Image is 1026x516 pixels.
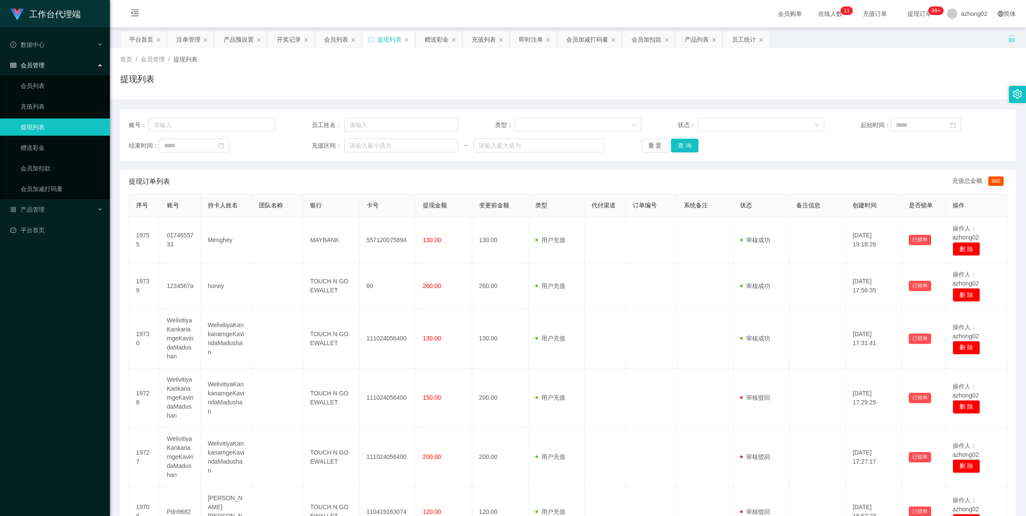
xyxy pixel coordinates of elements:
[1013,89,1022,99] i: 图标: setting
[303,368,359,428] td: TOUCH N GO EWALLET
[953,341,980,355] button: 删 除
[368,36,374,42] i: 图标: sync
[953,400,980,414] button: 删 除
[360,217,416,263] td: 557120075894
[256,37,261,42] i: 图标: close
[953,324,979,340] span: 操作人：azhong02
[351,37,356,42] i: 图标: close
[312,141,344,150] span: 充值区间：
[853,202,877,209] span: 创建时间
[120,0,149,28] i: 图标: menu-fold
[740,453,770,460] span: 审核驳回
[29,0,81,28] h1: 工作台代理端
[495,121,515,130] span: 类型：
[988,176,1004,186] span: 960
[950,122,956,128] i: 图标: calendar
[10,62,16,68] i: 图标: table
[740,202,752,209] span: 状态
[10,41,45,48] span: 数据中心
[310,202,322,209] span: 银行
[156,37,161,42] i: 图标: close
[953,242,980,256] button: 删 除
[423,453,441,460] span: 200.00
[136,56,137,63] span: /
[167,202,179,209] span: 账号
[10,9,24,21] img: logo.9652507e.png
[732,31,756,48] div: 员工统计
[21,98,103,115] a: 充值列表
[218,143,224,149] i: 图标: calendar
[149,118,275,132] input: 请输入
[861,121,891,130] span: 起始时间：
[304,37,309,42] i: 图标: close
[740,394,770,401] span: 审核驳回
[21,77,103,94] a: 会员列表
[546,37,551,42] i: 图标: close
[479,202,509,209] span: 变更前金额
[303,263,359,309] td: TOUCH N GO EWALLET
[535,202,547,209] span: 类型
[566,31,608,48] div: 会员加减打码量
[535,394,565,401] span: 用户充值
[10,42,16,48] i: 图标: check-circle-o
[129,217,160,263] td: 19755
[344,118,458,132] input: 请输入
[953,383,979,399] span: 操作人：azhong02
[129,428,160,487] td: 19727
[303,428,359,487] td: TOUCH N GO EWALLET
[519,31,543,48] div: 即时注单
[129,31,153,48] div: 平台首页
[846,309,902,368] td: [DATE] 17:31:41
[21,118,103,136] a: 提现列表
[678,121,698,130] span: 状态：
[201,368,252,428] td: WelivitiyaKankanamgeKavindaMadushan
[160,309,201,368] td: WelivitiyaKankanamgeKavindaMadushan
[952,176,1007,187] div: 充值总金额：
[377,31,401,48] div: 提现列表
[160,428,201,487] td: WelivitiyaKankanamgeKavindaMadushan
[360,263,416,309] td: 60
[903,11,936,17] span: 提现订单
[129,141,159,150] span: 结束时间：
[909,452,931,462] button: 已锁单
[909,281,931,291] button: 已锁单
[224,31,254,48] div: 产品预设置
[844,6,847,15] p: 1
[324,31,348,48] div: 会员列表
[671,139,698,152] button: 查 询
[796,202,820,209] span: 备注信息
[160,263,201,309] td: 1234567a
[535,335,565,342] span: 用户充值
[303,309,359,368] td: TOUCH N GO EWALLET
[208,202,238,209] span: 持卡人姓名
[633,202,657,209] span: 订单编号
[535,282,565,289] span: 用户充值
[168,56,170,63] span: /
[129,263,160,309] td: 19739
[129,176,170,187] span: 提现订单列表
[423,282,441,289] span: 260.00
[21,139,103,156] a: 赠送彩金
[928,6,944,15] sup: 1046
[474,139,604,152] input: 请输入最大值为
[592,202,616,209] span: 代付渠道
[312,121,344,130] span: 员工姓名：
[814,122,819,128] i: 图标: down
[953,271,979,287] span: 操作人：azhong02
[498,37,504,42] i: 图标: close
[472,217,528,263] td: 130.00
[201,263,252,309] td: honey
[535,453,565,460] span: 用户充值
[129,121,149,130] span: 账号：
[740,335,770,342] span: 审核成功
[846,217,902,263] td: [DATE] 19:18:26
[423,202,447,209] span: 提现金额
[472,428,528,487] td: 200.00
[160,368,201,428] td: WelivitiyaKankanamgeKavindaMadushan
[10,222,103,239] a: 图标: dashboard平台首页
[472,309,528,368] td: 130.00
[847,6,850,15] p: 1
[909,202,933,209] span: 是否锁单
[641,139,669,152] button: 重 置
[10,206,16,212] i: 图标: appstore-o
